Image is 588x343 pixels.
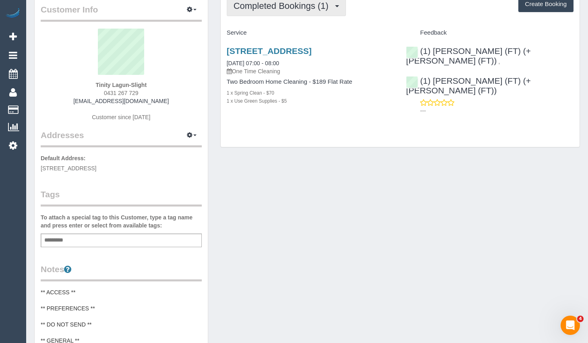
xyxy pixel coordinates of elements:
a: [EMAIL_ADDRESS][DOMAIN_NAME] [73,98,169,104]
iframe: Intercom live chat [561,316,580,335]
span: Customer since [DATE] [92,114,150,120]
p: One Time Cleaning [227,67,394,75]
h4: Service [227,29,394,36]
small: 1 x Use Green Supplies - $5 [227,98,287,104]
p: --- [420,107,574,115]
a: [DATE] 07:00 - 08:00 [227,60,279,66]
small: 1 x Spring Clean - $70 [227,90,274,96]
span: , [498,58,500,65]
a: [STREET_ADDRESS] [227,46,312,56]
span: 4 [577,316,584,322]
legend: Customer Info [41,4,202,22]
span: [STREET_ADDRESS] [41,165,96,171]
strong: Tinity Lagun-Slight [96,82,147,88]
h4: Two Bedroom Home Cleaning - $189 Flat Rate [227,79,394,85]
a: (1) [PERSON_NAME] (FT) (+[PERSON_NAME] (FT)) [406,46,531,65]
a: (1) [PERSON_NAME] (FT) (+[PERSON_NAME] (FT)) [406,76,531,95]
label: To attach a special tag to this Customer, type a tag name and press enter or select from availabl... [41,213,202,229]
legend: Notes [41,263,202,281]
h4: Feedback [406,29,574,36]
legend: Tags [41,188,202,207]
img: Automaid Logo [5,8,21,19]
label: Default Address: [41,154,86,162]
span: Completed Bookings (1) [234,1,333,11]
span: 0431 267 729 [104,90,139,96]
